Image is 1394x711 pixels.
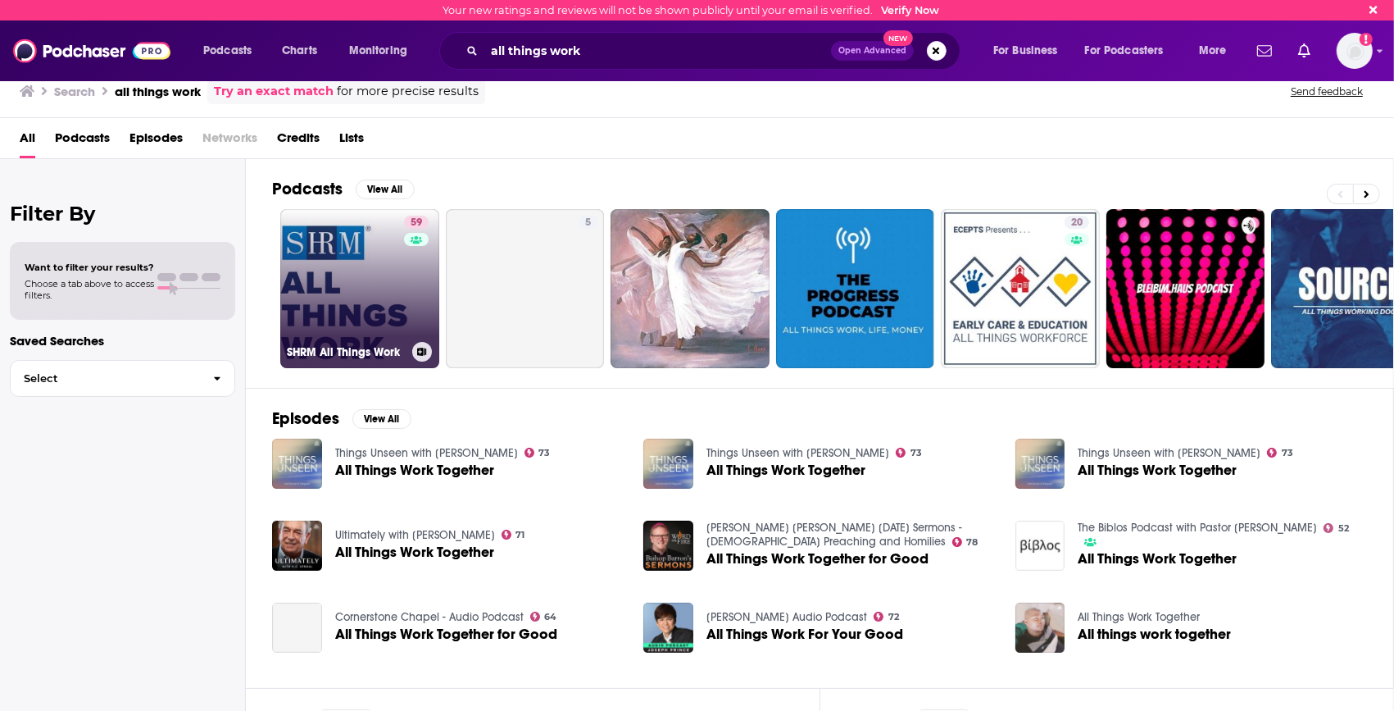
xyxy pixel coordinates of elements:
[1282,449,1293,457] span: 73
[272,408,411,429] a: EpisodesView All
[502,530,525,540] a: 71
[192,38,273,64] button: open menu
[993,39,1058,62] span: For Business
[1337,33,1373,69] span: Logged in as sgibby
[202,125,257,158] span: Networks
[271,38,327,64] a: Charts
[272,179,415,199] a: PodcastsView All
[1074,38,1187,64] button: open menu
[1267,448,1293,458] a: 73
[538,449,550,457] span: 73
[335,463,494,477] a: All Things Work Together
[20,125,35,158] a: All
[544,613,556,621] span: 64
[339,125,364,158] a: Lists
[1286,84,1368,98] button: Send feedback
[1187,38,1247,64] button: open menu
[277,125,320,158] a: Credits
[643,439,693,489] img: All Things Work Together
[287,345,406,359] h3: SHRM All Things Work
[643,603,693,653] img: All Things Work For Your Good
[272,603,322,653] a: All Things Work Together for Good
[530,612,557,622] a: 64
[54,84,95,99] h3: Search
[515,531,524,539] span: 71
[881,4,939,16] a: Verify Now
[579,216,597,229] a: 5
[25,278,154,301] span: Choose a tab above to access filters.
[706,627,903,641] a: All Things Work For Your Good
[272,439,322,489] img: All Things Work Together
[411,215,422,231] span: 59
[643,521,693,571] a: All Things Work Together for Good
[1015,439,1065,489] a: All Things Work Together
[115,84,201,99] h3: all things work
[1015,521,1065,571] img: All Things Work Together
[10,360,235,397] button: Select
[282,39,317,62] span: Charts
[910,449,922,457] span: 73
[337,82,479,101] span: for more precise results
[1360,33,1373,46] svg: Email not verified
[1071,215,1083,231] span: 20
[982,38,1078,64] button: open menu
[1078,446,1260,460] a: Things Unseen with Sinclair B. Ferguson
[280,209,439,368] a: 59SHRM All Things Work
[455,32,976,70] div: Search podcasts, credits, & more...
[952,537,979,547] a: 78
[338,38,429,64] button: open menu
[1338,525,1349,532] span: 52
[484,38,831,64] input: Search podcasts, credits, & more...
[335,627,557,641] span: All Things Work Together for Good
[1078,627,1231,641] a: All things work together
[356,180,415,199] button: View All
[706,552,929,566] span: All Things Work Together for Good
[1065,216,1089,229] a: 20
[203,39,252,62] span: Podcasts
[335,528,495,542] a: Ultimately with R.C. Sproul
[129,125,183,158] a: Episodes
[1085,39,1164,62] span: For Podcasters
[349,39,407,62] span: Monitoring
[706,521,962,549] a: Bishop Barron’s Sunday Sermons - Catholic Preaching and Homilies
[1337,33,1373,69] button: Show profile menu
[1324,523,1349,533] a: 52
[1078,610,1200,624] a: All Things Work Together
[831,41,914,61] button: Open AdvancedNew
[706,610,867,624] a: Joseph Prince Audio Podcast
[13,35,170,66] img: Podchaser - Follow, Share and Rate Podcasts
[1078,463,1237,477] span: All Things Work Together
[874,612,899,622] a: 72
[272,521,322,571] a: All Things Work Together
[25,262,154,273] span: Want to filter your results?
[888,613,899,621] span: 72
[1292,37,1317,65] a: Show notifications dropdown
[1015,603,1065,653] img: All things work together
[272,179,343,199] h2: Podcasts
[585,215,591,231] span: 5
[272,408,339,429] h2: Episodes
[335,446,518,460] a: Things Unseen with Sinclair B. Ferguson
[706,463,865,477] a: All Things Work Together
[967,539,979,546] span: 78
[335,545,494,559] span: All Things Work Together
[352,409,411,429] button: View All
[11,373,200,384] span: Select
[404,216,429,229] a: 59
[838,47,906,55] span: Open Advanced
[883,30,913,46] span: New
[1078,552,1237,566] a: All Things Work Together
